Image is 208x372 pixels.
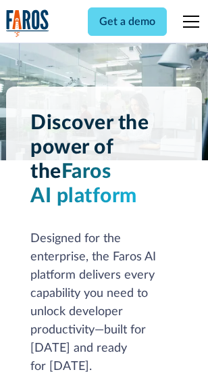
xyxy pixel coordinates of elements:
[6,9,49,37] a: home
[6,9,49,37] img: Logo of the analytics and reporting company Faros.
[30,111,178,208] h1: Discover the power of the
[30,162,137,206] span: Faros AI platform
[88,7,167,36] a: Get a demo
[175,5,202,38] div: menu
